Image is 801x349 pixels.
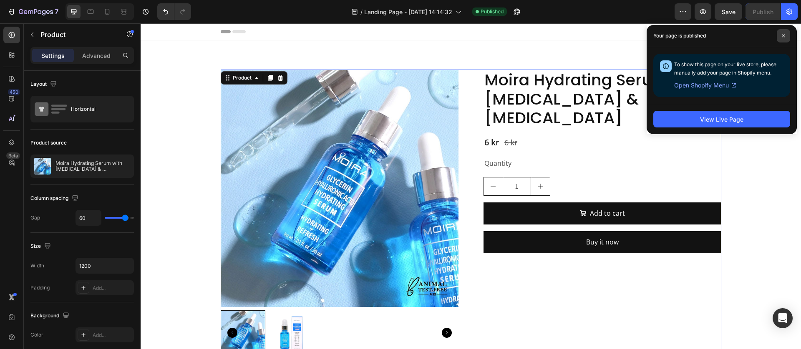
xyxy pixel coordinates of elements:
[30,193,80,204] div: Column spacing
[55,7,58,17] p: 7
[360,7,363,16] span: /
[363,112,378,127] div: 6 kr
[3,3,62,20] button: 7
[301,304,311,314] button: Carousel Next Arrow
[343,133,581,147] div: Quantity
[674,61,776,76] span: To show this page on your live store, please manually add your page in Shopify menu.
[700,115,743,124] div: View Live Page
[715,3,742,20] button: Save
[30,214,40,222] div: Gap
[653,111,790,127] button: View Live Page
[41,51,65,60] p: Settings
[34,158,51,174] img: product feature img
[71,100,122,119] div: Horizontal
[653,32,706,40] p: Your page is published
[30,79,58,90] div: Layout
[364,7,452,16] span: Landing Page - [DATE] 14:14:32
[773,308,793,328] div: Open Intercom Messenger
[93,332,132,339] div: Add...
[55,160,130,172] p: Moira Hydrating Serum with [MEDICAL_DATA] & [MEDICAL_DATA]
[76,210,101,225] input: Auto
[753,7,773,16] div: Publish
[343,208,581,230] button: Buy it now
[343,112,360,126] div: 6 kr
[93,284,132,292] div: Add...
[82,51,111,60] p: Advanced
[30,310,71,322] div: Background
[30,284,50,292] div: Padding
[30,331,43,339] div: Color
[343,154,362,172] button: decrement
[8,89,20,95] div: 450
[91,51,113,58] div: Product
[141,23,801,349] iframe: To enrich screen reader interactions, please activate Accessibility in Grammarly extension settings
[6,152,20,159] div: Beta
[76,258,133,273] input: Auto
[446,213,478,225] div: Buy it now
[722,8,736,15] span: Save
[674,80,729,90] span: Open Shopify Menu
[449,184,484,196] div: Add to cart
[157,3,191,20] div: Undo/Redo
[40,30,111,40] p: Product
[30,241,53,252] div: Size
[343,46,581,105] h2: Moira Hydrating Serum with [MEDICAL_DATA] & [MEDICAL_DATA]
[30,139,67,147] div: Product source
[30,262,44,269] div: Width
[481,8,504,15] span: Published
[390,154,409,172] button: increment
[343,179,581,201] button: Add to cart
[362,154,390,172] input: quantity
[746,3,781,20] button: Publish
